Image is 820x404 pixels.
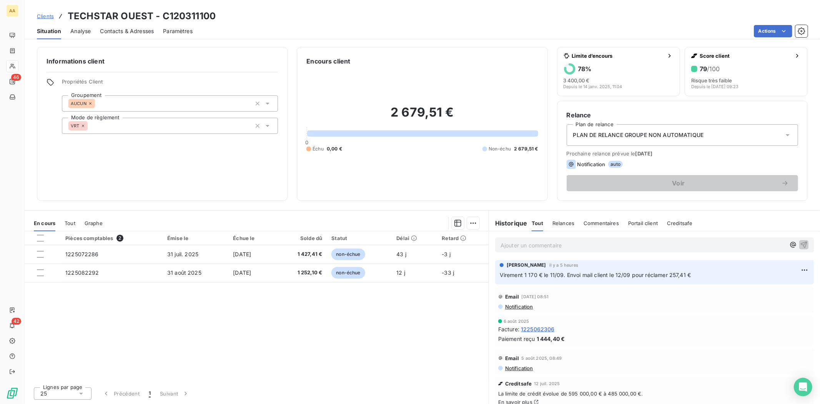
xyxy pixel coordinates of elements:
button: Voir [567,175,798,191]
span: Commentaires [584,220,619,226]
div: Statut [331,235,387,241]
span: [DATE] [233,269,251,276]
span: non-échue [331,267,365,279]
span: -3 j [442,251,451,257]
span: Situation [37,27,61,35]
div: Solde dû [280,235,322,241]
span: 42 [12,318,21,325]
span: non-échue [331,249,365,260]
button: Limite d’encours78%3 400,00 €Depuis le 14 janv. 2025, 11:04 [557,47,680,96]
span: Notification [577,161,605,167]
h3: TECHSTAR OUEST - C120311100 [68,9,216,23]
span: Depuis le [DATE] 09:23 [691,84,738,89]
span: Clients [37,13,54,19]
div: Émise le [167,235,224,241]
span: 46 [11,74,21,81]
span: il y a 5 heures [549,263,578,267]
input: Ajouter une valeur [88,122,94,129]
span: auto [608,161,623,168]
span: 1 252,10 € [280,269,322,277]
span: Virement 1 170 € le 11/09. Envoi mail client le 12/09 pour réclamer 257,41 € [500,272,691,278]
span: 1225082292 [65,269,99,276]
span: Tout [532,220,543,226]
img: Logo LeanPay [6,387,18,399]
span: AUCUN [71,101,86,106]
div: AA [6,5,18,17]
div: Open Intercom Messenger [794,378,812,396]
span: /100 [707,65,720,73]
span: Portail client [628,220,658,226]
div: Délai [396,235,432,241]
div: Retard [442,235,484,241]
button: Suivant [155,386,194,402]
span: 31 août 2025 [167,269,201,276]
span: 43 j [396,251,406,257]
span: Limite d’encours [572,53,664,59]
span: PLAN DE RELANCE GROUPE NON AUTOMATIQUE [573,131,704,139]
span: 0 [305,139,308,145]
span: Email [505,355,519,361]
span: Contacts & Adresses [100,27,154,35]
button: Précédent [98,386,144,402]
span: 25 [40,390,47,397]
h2: 2 679,51 € [306,105,538,128]
span: Paiement reçu [498,335,535,343]
span: Non-échu [489,145,511,152]
div: Pièces comptables [65,235,158,242]
span: Score client [700,53,791,59]
span: Notification [504,365,533,371]
span: 31 juil. 2025 [167,251,198,257]
span: Email [505,294,519,300]
h6: Informations client [47,57,278,66]
button: 1 [144,386,155,402]
span: 1 427,41 € [280,250,322,258]
span: [DATE] [635,150,653,157]
input: Ajouter une valeur [95,100,101,107]
h6: 79 [700,65,720,73]
span: 1225072286 [65,251,99,257]
button: Score client79/100Risque très faibleDepuis le [DATE] 09:23 [685,47,808,96]
span: 1 444,40 € [537,335,565,343]
span: Facture : [498,325,519,333]
span: 12 j [396,269,405,276]
span: 2 679,51 € [514,145,538,152]
span: 3 400,00 € [564,77,590,83]
h6: Encours client [306,57,350,66]
span: -33 j [442,269,454,276]
h6: 78 % [578,65,592,73]
span: 5 août 2025, 08:49 [522,356,562,361]
span: Voir [576,180,781,186]
span: Prochaine relance prévue le [567,150,798,157]
span: Analyse [70,27,91,35]
span: Relances [552,220,574,226]
span: Creditsafe [505,381,532,387]
span: 1225062306 [521,325,555,333]
span: Tout [65,220,75,226]
span: Risque très faible [691,77,732,83]
span: Paramètres [163,27,193,35]
h6: Relance [567,110,798,120]
span: 12 juil. 2025 [534,381,560,386]
a: Clients [37,12,54,20]
span: Creditsafe [667,220,693,226]
span: La limite de crédit évolue de 595 000,00 € à 485 000,00 €. [498,391,811,397]
span: Échu [313,145,324,152]
span: Propriétés Client [62,78,278,89]
button: Actions [754,25,792,37]
span: En cours [34,220,55,226]
div: Échue le [233,235,271,241]
span: 0,00 € [327,145,342,152]
span: [DATE] 08:51 [522,294,549,299]
span: 1 [149,390,151,397]
span: Graphe [85,220,103,226]
span: [DATE] [233,251,251,257]
span: 6 août 2025 [504,319,529,324]
span: Notification [504,304,533,310]
span: 2 [116,235,123,242]
h6: Historique [489,219,527,228]
span: VRT [71,124,79,128]
span: [PERSON_NAME] [507,262,546,269]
